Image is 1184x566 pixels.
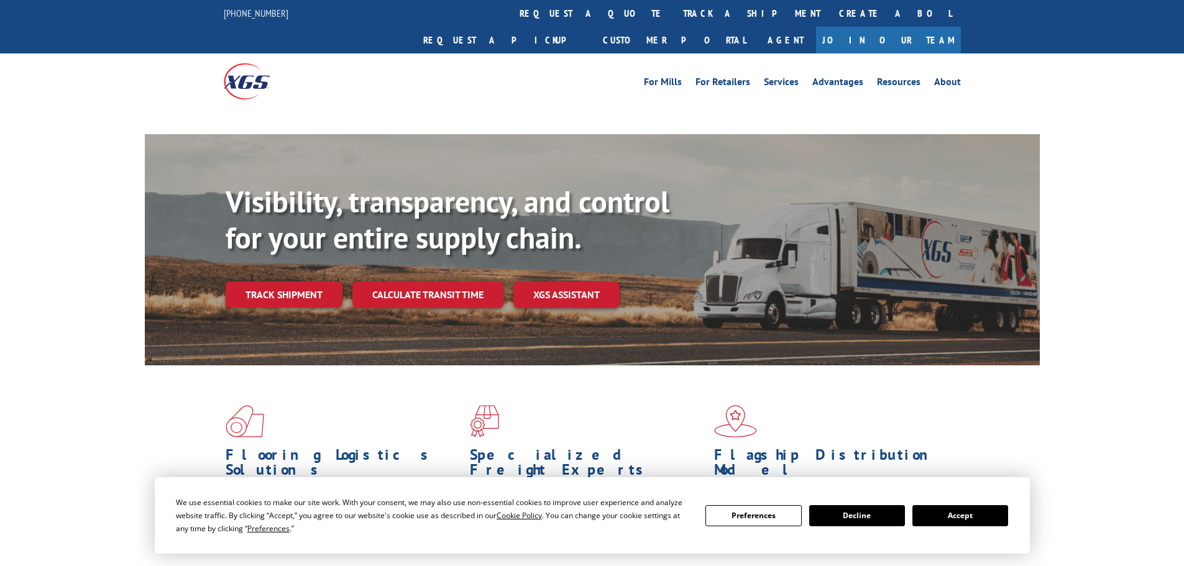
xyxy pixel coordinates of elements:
[414,27,594,53] a: Request a pickup
[226,281,342,308] a: Track shipment
[226,447,461,483] h1: Flooring Logistics Solutions
[594,27,755,53] a: Customer Portal
[934,77,961,91] a: About
[352,281,503,308] a: Calculate transit time
[224,7,288,19] a: [PHONE_NUMBER]
[226,405,264,437] img: xgs-icon-total-supply-chain-intelligence-red
[644,77,682,91] a: For Mills
[226,182,669,257] b: Visibility, transparency, and control for your entire supply chain.
[714,405,757,437] img: xgs-icon-flagship-distribution-model-red
[176,496,691,535] div: We use essential cookies to make our site work. With your consent, we may also use non-essential ...
[764,77,799,91] a: Services
[513,281,620,308] a: XGS ASSISTANT
[497,510,542,521] span: Cookie Policy
[755,27,816,53] a: Agent
[912,505,1008,526] button: Accept
[247,523,290,534] span: Preferences
[877,77,920,91] a: Resources
[809,505,905,526] button: Decline
[812,77,863,91] a: Advantages
[695,77,750,91] a: For Retailers
[470,405,499,437] img: xgs-icon-focused-on-flooring-red
[714,447,949,483] h1: Flagship Distribution Model
[705,505,801,526] button: Preferences
[470,447,705,483] h1: Specialized Freight Experts
[816,27,961,53] a: Join Our Team
[155,477,1030,554] div: Cookie Consent Prompt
